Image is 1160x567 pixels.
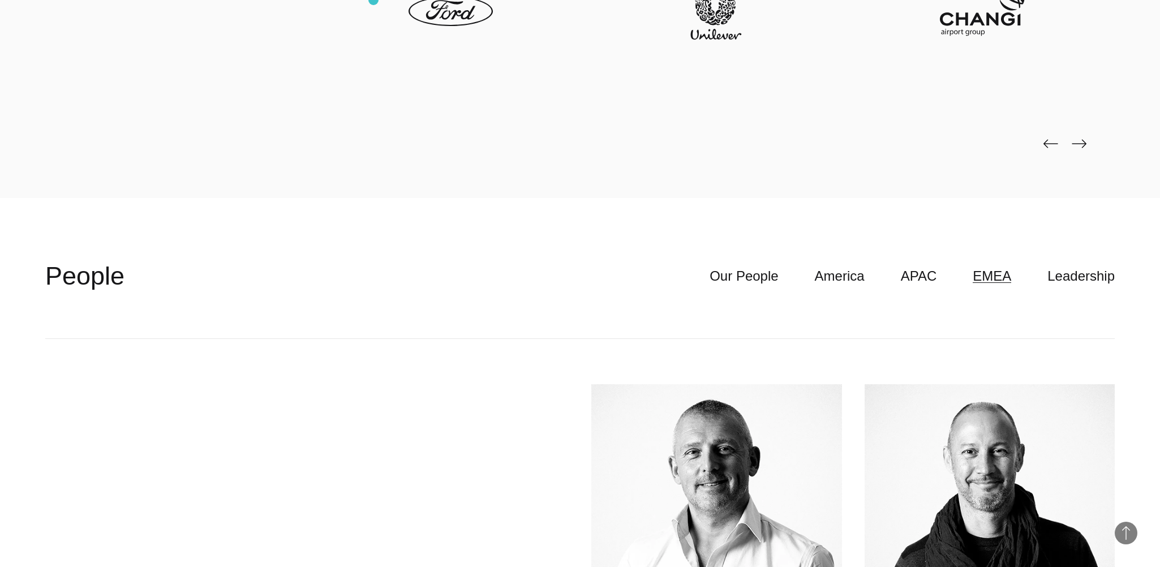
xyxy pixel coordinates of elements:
[1043,139,1058,148] img: page-back-black.png
[1115,522,1137,544] button: Back to Top
[901,265,937,287] a: APAC
[1047,265,1115,287] a: Leadership
[45,259,124,293] h2: People
[1072,139,1086,148] img: page-next-black.png
[973,265,1011,287] a: EMEA
[815,265,865,287] a: America
[710,265,778,287] a: Our People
